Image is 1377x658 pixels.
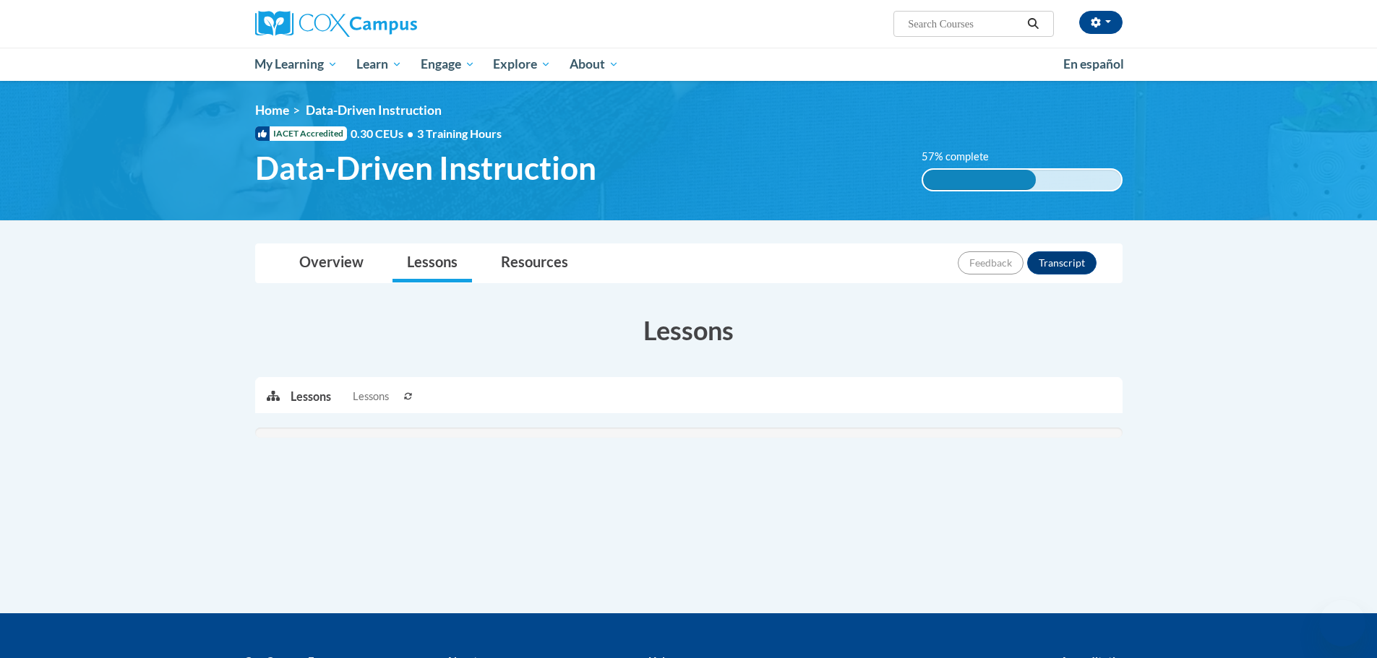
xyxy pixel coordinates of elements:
[1319,600,1365,646] iframe: Button to launch messaging window
[255,126,347,141] span: IACET Accredited
[291,389,331,404] p: Lessons
[285,244,378,282] a: Overview
[1063,56,1124,72] span: En español
[407,126,413,140] span: •
[923,170,1036,190] div: 57% complete
[493,56,551,73] span: Explore
[1079,11,1123,34] button: Account Settings
[356,56,402,73] span: Learn
[392,244,472,282] a: Lessons
[347,48,411,81] a: Learn
[922,149,1005,165] label: 57% complete
[958,251,1024,274] button: Feedback
[255,149,596,187] span: Data-Driven Instruction
[351,126,417,142] span: 0.30 CEUs
[1022,15,1044,33] button: Search
[255,312,1123,348] h3: Lessons
[246,48,348,81] a: My Learning
[421,56,475,73] span: Engage
[484,48,560,81] a: Explore
[486,244,583,282] a: Resources
[411,48,484,81] a: Engage
[255,103,289,118] a: Home
[560,48,628,81] a: About
[906,15,1022,33] input: Search Courses
[254,56,338,73] span: My Learning
[353,389,389,404] span: Lessons
[1054,49,1133,79] a: En español
[306,103,442,118] span: Data-Driven Instruction
[570,56,619,73] span: About
[233,48,1144,81] div: Main menu
[1027,251,1097,274] button: Transcript
[255,11,530,37] a: Cox Campus
[255,11,417,37] img: Cox Campus
[417,126,502,140] span: 3 Training Hours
